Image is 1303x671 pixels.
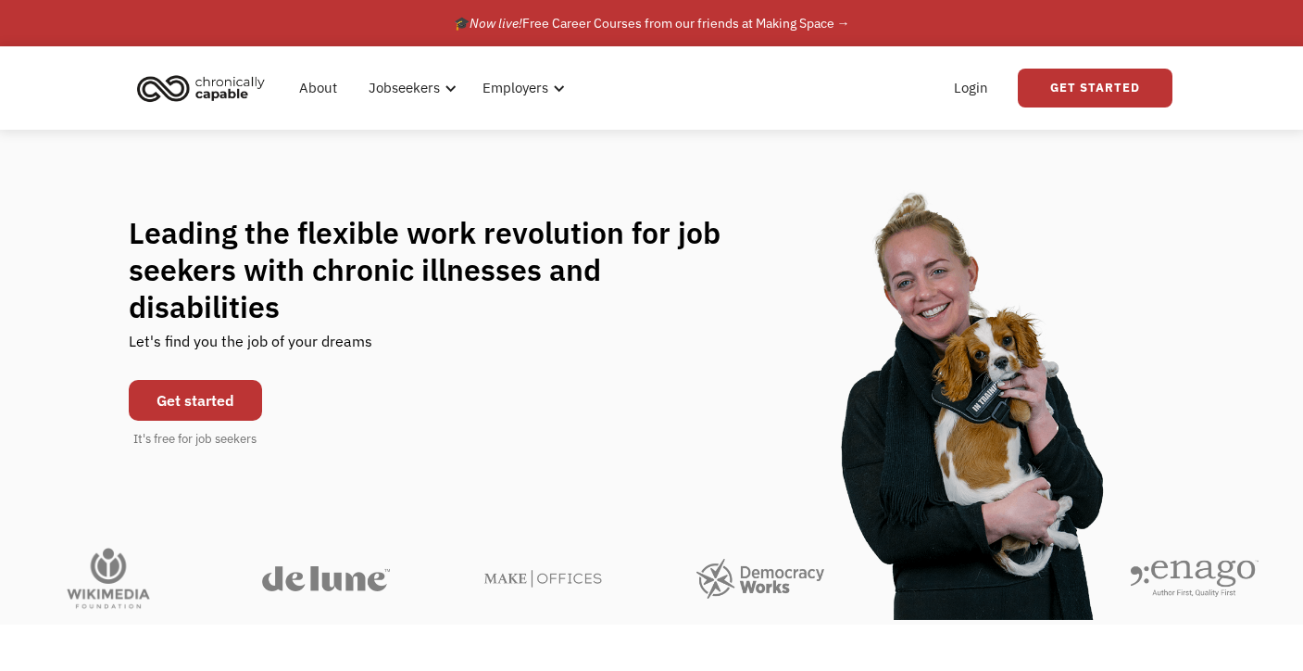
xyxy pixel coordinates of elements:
[1018,69,1172,108] a: Get Started
[132,68,270,108] img: Chronically Capable logo
[357,58,462,118] div: Jobseekers
[943,58,999,118] a: Login
[129,325,372,371] div: Let's find you the job of your dreams
[132,68,279,108] a: home
[129,214,757,325] h1: Leading the flexible work revolution for job seekers with chronic illnesses and disabilities
[129,380,262,421] a: Get started
[482,77,548,99] div: Employers
[288,58,348,118] a: About
[454,12,850,34] div: 🎓 Free Career Courses from our friends at Making Space →
[470,15,522,32] em: Now live!
[133,430,257,449] div: It's free for job seekers
[369,77,440,99] div: Jobseekers
[471,58,570,118] div: Employers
